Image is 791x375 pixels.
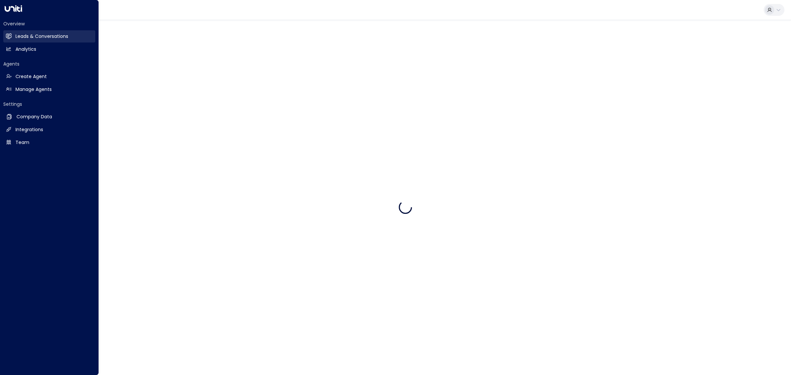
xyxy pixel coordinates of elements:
h2: Agents [3,61,95,67]
h2: Settings [3,101,95,107]
a: Company Data [3,111,95,123]
a: Analytics [3,43,95,55]
h2: Manage Agents [15,86,52,93]
h2: Integrations [15,126,43,133]
a: Leads & Conversations [3,30,95,43]
h2: Company Data [16,113,52,120]
a: Integrations [3,124,95,136]
h2: Leads & Conversations [15,33,68,40]
h2: Analytics [15,46,36,53]
a: Create Agent [3,71,95,83]
a: Team [3,136,95,149]
h2: Create Agent [15,73,47,80]
h2: Overview [3,20,95,27]
a: Manage Agents [3,83,95,96]
h2: Team [15,139,29,146]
